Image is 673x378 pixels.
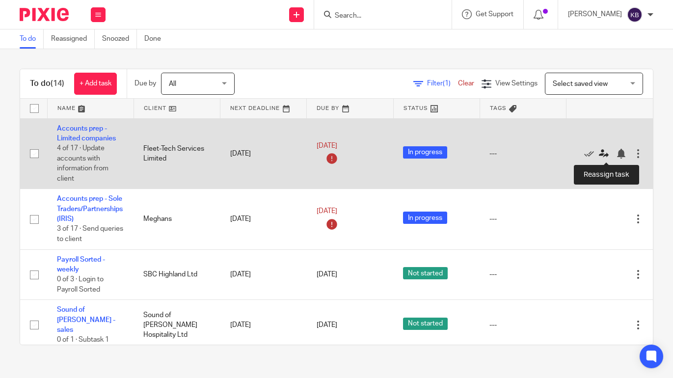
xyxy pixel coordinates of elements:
span: Not started [403,267,448,279]
span: [DATE] [317,271,337,278]
span: Get Support [476,11,513,18]
div: --- [489,214,556,224]
a: To do [20,29,44,49]
a: Reassigned [51,29,95,49]
a: Clear [458,80,474,87]
span: Not started [403,318,448,330]
span: [DATE] [317,142,337,149]
span: View Settings [495,80,538,87]
span: Tags [490,106,507,111]
td: SBC Highland Ltd [134,249,220,300]
a: + Add task [74,73,117,95]
span: (14) [51,80,64,87]
p: Due by [135,79,156,88]
input: Search [334,12,422,21]
td: Meghans [134,189,220,249]
a: Sound of [PERSON_NAME] - sales [57,306,115,333]
span: [DATE] [317,322,337,328]
td: Sound of [PERSON_NAME] Hospitality Ltd [134,300,220,351]
div: --- [489,270,556,279]
div: --- [489,320,556,330]
span: (1) [443,80,451,87]
td: [DATE] [220,300,307,351]
a: Done [144,29,168,49]
td: [DATE] [220,118,307,189]
span: In progress [403,146,447,159]
span: [DATE] [317,208,337,215]
a: Snoozed [102,29,137,49]
span: 4 of 17 · Update accounts with information from client [57,145,108,182]
a: Accounts prep - Sole Traders/Partnerships (IRIS) [57,195,123,222]
span: All [169,81,176,87]
div: --- [489,149,556,159]
td: [DATE] [220,249,307,300]
a: Mark as done [584,149,599,159]
span: In progress [403,212,447,224]
p: [PERSON_NAME] [568,9,622,19]
span: Filter [427,80,458,87]
span: 3 of 17 · Send queries to client [57,226,123,243]
img: Pixie [20,8,69,21]
h1: To do [30,79,64,89]
td: Fleet-Tech Services Limited [134,118,220,189]
td: [DATE] [220,189,307,249]
span: Select saved view [553,81,608,87]
a: Payroll Sorted - weekly [57,256,105,273]
a: Accounts prep - Limited companies [57,125,116,142]
span: 0 of 1 · Subtask 1 [57,337,109,344]
img: svg%3E [627,7,643,23]
span: 0 of 3 · Login to Payroll Sorted [57,276,104,293]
